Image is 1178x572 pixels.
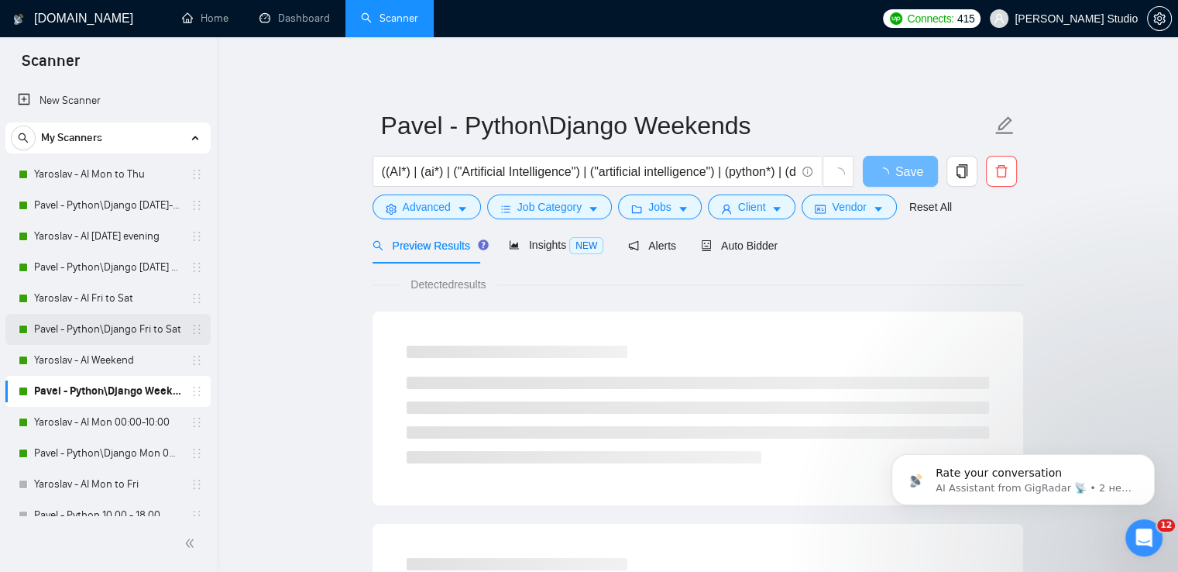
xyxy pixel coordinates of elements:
span: setting [1148,12,1171,25]
span: search [12,133,35,143]
span: edit [994,115,1015,136]
span: holder [191,478,203,491]
span: area-chart [509,239,520,250]
span: holder [191,354,203,367]
span: caret-down [873,203,884,215]
input: Search Freelance Jobs... [382,162,795,181]
span: caret-down [588,203,599,215]
button: settingAdvancedcaret-down [373,195,481,219]
span: Jobs [648,198,671,215]
span: loading [831,167,845,181]
button: search [11,126,36,150]
a: Pavel - Python 10 00 - 18 00 [34,500,181,531]
button: delete [986,156,1017,187]
span: info-circle [802,167,812,177]
span: user [721,203,732,215]
span: Alerts [628,239,676,252]
a: Pavel - Python\Django [DATE]-[DATE] 18:00 - 10:00 [34,190,181,221]
button: Save [863,156,938,187]
li: New Scanner [5,85,211,116]
span: NEW [569,237,603,254]
span: holder [191,199,203,212]
span: loading [877,167,895,180]
a: New Scanner [18,85,198,116]
input: Scanner name... [381,106,991,145]
a: Pavel - Python\Django Weekends [34,376,181,407]
button: barsJob Categorycaret-down [487,195,612,219]
button: folderJobscaret-down [618,195,702,219]
a: Yaroslav - AI Mon 00:00-10:00 [34,407,181,438]
span: double-left [184,536,200,551]
span: setting [386,203,397,215]
span: search [373,240,383,251]
span: caret-down [457,203,468,215]
a: homeHome [182,12,228,25]
span: Connects: [907,10,953,27]
span: holder [191,292,203,305]
span: Job Category [517,198,582,215]
a: Pavel - Python\Django Mon 00:00 - 10:00 [34,438,181,469]
span: holder [191,509,203,522]
span: user [994,13,1005,24]
a: Yaroslav - AI Mon to Thu [34,159,181,190]
span: Detected results [400,276,496,293]
button: setting [1147,6,1172,31]
a: dashboardDashboard [259,12,330,25]
button: userClientcaret-down [708,195,796,219]
span: holder [191,447,203,460]
span: holder [191,323,203,336]
span: copy [947,164,977,178]
span: notification [628,240,639,251]
img: logo [13,7,24,32]
span: caret-down [771,203,782,215]
a: searchScanner [361,12,418,25]
span: bars [500,203,511,215]
a: Pavel - Python\Django Fri to Sat [34,314,181,345]
span: My Scanners [41,122,102,153]
span: holder [191,416,203,429]
a: Yaroslav - AI Mon to Fri [34,469,181,500]
span: Preview Results [373,239,484,252]
span: Auto Bidder [701,239,778,252]
a: Yaroslav - AI Weekend [34,345,181,376]
button: idcardVendorcaret-down [802,195,896,219]
a: Yaroslav - AI [DATE] evening [34,221,181,252]
span: delete [987,164,1016,178]
span: Client [738,198,766,215]
span: caret-down [678,203,689,215]
a: setting [1147,12,1172,25]
span: 415 [957,10,974,27]
span: holder [191,230,203,243]
span: Advanced [403,198,451,215]
a: Yaroslav - AI Fri to Sat [34,283,181,314]
div: Tooltip anchor [476,238,490,252]
span: holder [191,168,203,181]
img: upwork-logo.png [890,12,902,25]
span: Save [895,162,923,181]
a: Pavel - Python\Django [DATE] evening to 00 00 [34,252,181,283]
span: holder [191,385,203,398]
a: Reset All [909,198,952,215]
span: Scanner [9,50,92,82]
span: 12 [1157,519,1175,532]
span: Vendor [832,198,866,215]
span: robot [701,240,712,251]
span: idcard [815,203,826,215]
iframe: Intercom live chat [1125,519,1163,556]
button: copy [946,156,977,187]
span: Insights [509,239,603,251]
span: folder [631,203,642,215]
span: holder [191,261,203,274]
iframe: Intercom notifications сообщение [868,422,1178,530]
